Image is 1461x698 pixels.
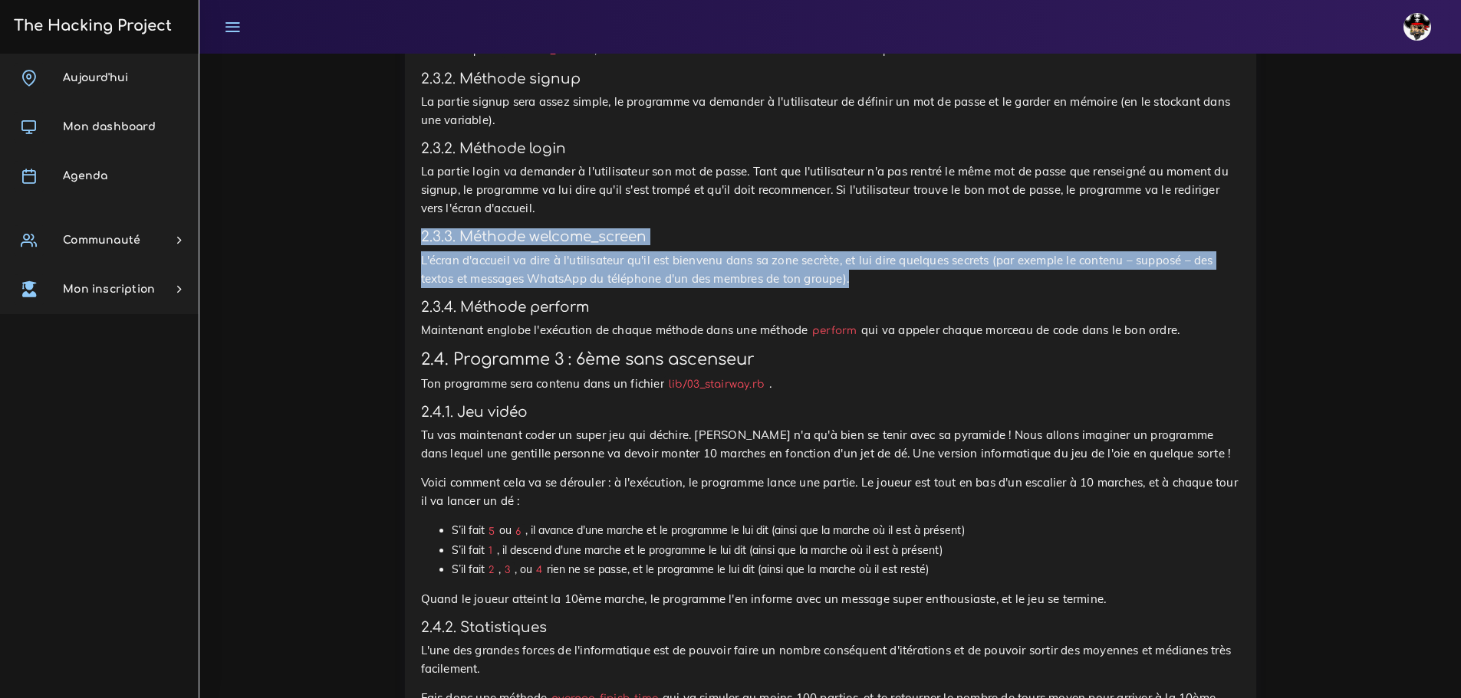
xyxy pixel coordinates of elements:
li: S’il fait , , ou rien ne se passe, et le programme le lui dit (ainsi que la marche où il est resté) [452,560,1240,579]
h4: 2.4.1. Jeu vidéo [421,404,1240,421]
span: Agenda [63,170,107,182]
span: Mon dashboard [63,121,156,133]
h4: 2.3.3. Méthode welcome_screen [421,228,1240,245]
span: Communauté [63,234,140,246]
h4: 2.3.4. Méthode perform [421,299,1240,316]
h4: 2.4.2. Statistiques [421,619,1240,636]
code: lib/03_stairway.rb [664,376,769,392]
p: L'une des grandes forces de l'informatique est de pouvoir faire un nombre conséquent d'itérations... [421,641,1240,678]
p: La partie login va demander à l'utilisateur son mot de passe. Tant que l'utilisateur n'a pas rent... [421,162,1240,218]
h3: The Hacking Project [9,18,172,34]
span: Mon inscription [63,283,155,295]
li: S’il fait ou , il avance d'une marche et le programme le lui dit (ainsi que la marche où il est à... [452,521,1240,540]
p: La partie signup sera assez simple, le programme va demander à l'utilisateur de définir un mot de... [421,93,1240,129]
h4: 2.3.2. Méthode signup [421,70,1240,87]
p: Quand le joueur atteint la 10ème marche, le programme l'en informe avec un message super enthousi... [421,590,1240,608]
span: Aujourd'hui [63,72,128,84]
code: 5 [485,524,499,539]
code: 4 [532,562,547,578]
p: Ton programme sera contenu dans un fichier . [421,375,1240,393]
img: avatar [1403,13,1431,41]
h4: 2.3.2. Méthode login [421,140,1240,157]
code: welcome_screen [502,43,594,58]
code: 6 [512,524,525,539]
h3: 2.4. Programme 3 : 6ème sans ascenseur [421,350,1240,369]
code: 1 [485,543,497,559]
code: 2 [485,562,499,578]
p: Maintenant englobe l'exécution de chaque méthode dans une méthode qui va appeler chaque morceau d... [421,321,1240,339]
code: perform [808,323,862,339]
p: Voici comment cela va se dérouler : à l'exécution, le programme lance une partie. Le joueur est t... [421,474,1240,510]
p: Tu vas maintenant coder un super jeu qui déchire. [PERSON_NAME] n'a qu'à bien se tenir avec sa py... [421,426,1240,463]
li: S’il fait , il descend d'une marche et le programme le lui dit (ainsi que la marche où il est à p... [452,541,1240,560]
p: L'écran d'accueil va dire à l'utilisateur qu'il est bienvenu dans sa zone secrète, et lui dire qu... [421,251,1240,288]
code: 3 [501,562,515,578]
